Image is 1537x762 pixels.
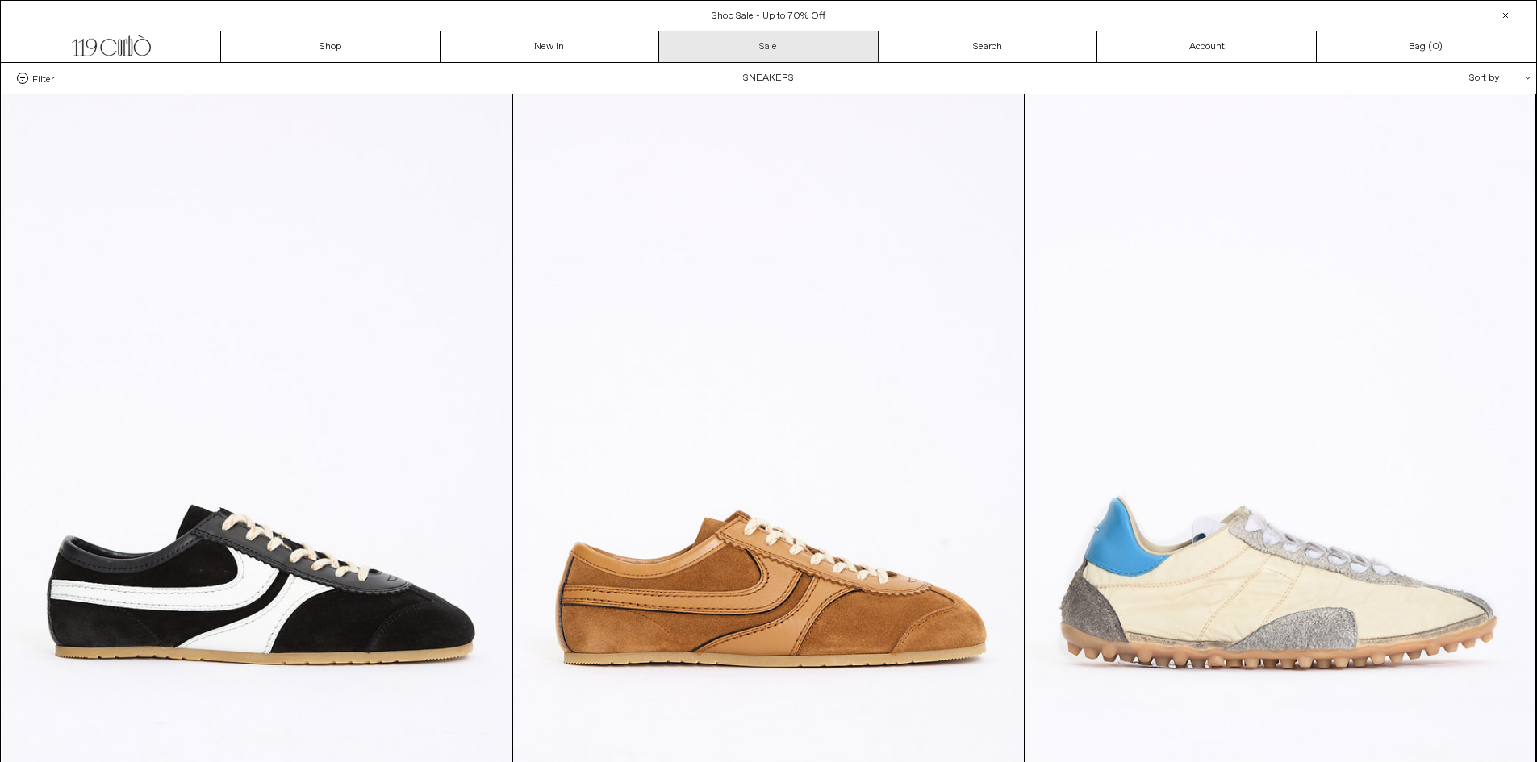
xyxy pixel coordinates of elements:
[712,10,825,23] a: Shop Sale - Up to 70% Off
[1097,31,1317,62] a: Account
[1432,40,1443,54] span: )
[879,31,1098,62] a: Search
[441,31,660,62] a: New In
[1375,63,1520,94] div: Sort by
[1432,40,1439,53] span: 0
[221,31,441,62] a: Shop
[32,73,54,84] span: Filter
[659,31,879,62] a: Sale
[1317,31,1536,62] a: Bag ()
